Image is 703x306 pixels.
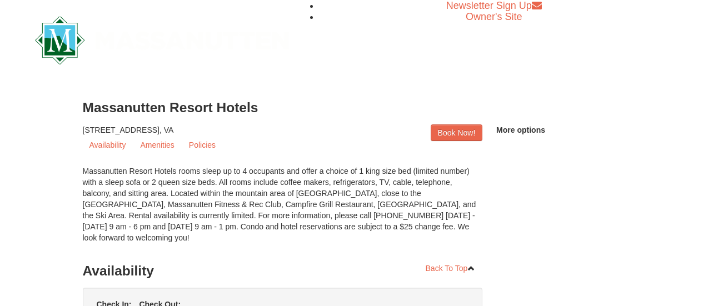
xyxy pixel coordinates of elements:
[182,137,222,153] a: Policies
[496,126,545,134] span: More options
[83,137,133,153] a: Availability
[35,26,290,52] a: Massanutten Resort
[418,260,483,277] a: Back To Top
[431,124,483,141] a: Book Now!
[83,97,621,119] h3: Massanutten Resort Hotels
[83,260,483,282] h3: Availability
[83,165,483,254] div: Massanutten Resort Hotels rooms sleep up to 4 occupants and offer a choice of 1 king size bed (li...
[35,16,290,64] img: Massanutten Resort Logo
[133,137,181,153] a: Amenities
[466,11,522,22] a: Owner's Site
